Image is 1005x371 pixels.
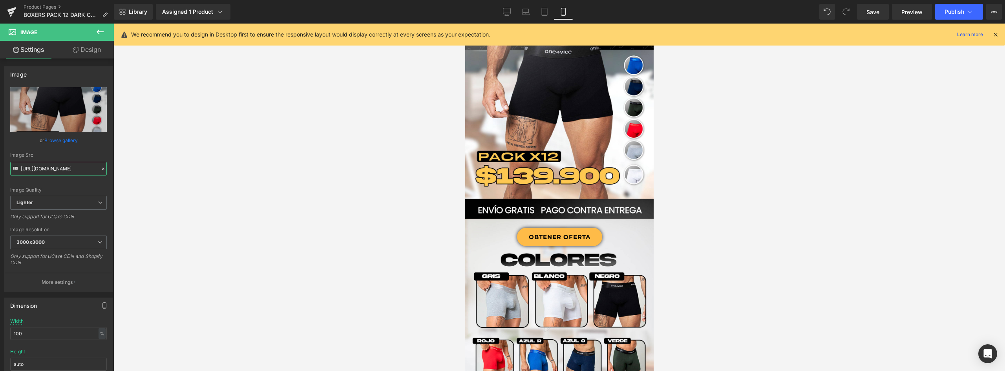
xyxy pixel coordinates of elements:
a: New Library [114,4,153,20]
a: Product Pages [24,4,114,10]
button: More [986,4,1002,20]
input: auto [10,358,107,371]
span: Library [129,8,147,15]
button: Undo [819,4,835,20]
b: Lighter [16,199,33,205]
a: Desktop [497,4,516,20]
p: We recommend you to design in Desktop first to ensure the responsive layout would display correct... [131,30,490,39]
p: More settings [42,279,73,286]
div: Only support for UCare CDN and Shopify CDN [10,253,107,271]
div: Height [10,349,25,355]
div: Image Quality [10,187,107,193]
div: Image Src [10,152,107,158]
input: Link [10,162,107,175]
div: Only support for UCare CDN [10,214,107,225]
div: Open Intercom Messenger [978,344,997,363]
span: Image [20,29,37,35]
button: More settings [5,273,112,291]
a: Design [58,41,115,58]
a: Tablet [535,4,554,20]
button: Redo [838,4,854,20]
input: auto [10,327,107,340]
div: Width [10,318,24,324]
span: Publish [945,9,964,15]
div: Image Resolution [10,227,107,232]
div: Dimension [10,298,37,309]
span: Preview [901,8,923,16]
div: % [99,328,106,339]
b: 3000x3000 [16,239,45,245]
div: Image [10,67,27,78]
a: Preview [892,4,932,20]
span: Save [866,8,879,16]
a: OBTENER OFERTA [52,204,137,223]
span: BOXERS PACK 12 DARK CORE [24,12,99,18]
a: Mobile [554,4,573,20]
a: Browse gallery [44,133,78,147]
div: or [10,136,107,144]
div: Assigned 1 Product [162,8,224,16]
a: Laptop [516,4,535,20]
a: Learn more [954,30,986,39]
button: Publish [935,4,983,20]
